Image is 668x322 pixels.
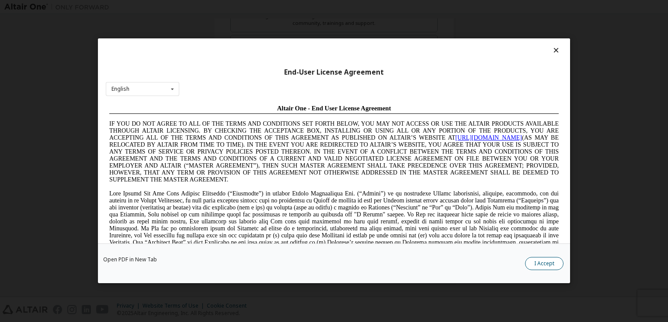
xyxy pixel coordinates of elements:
div: English [111,86,129,92]
span: IF YOU DO NOT AGREE TO ALL OF THE TERMS AND CONDITIONS SET FORTH BELOW, YOU MAY NOT ACCESS OR USE... [3,19,453,82]
span: Altair One - End User License Agreement [171,3,285,10]
a: Open PDF in New Tab [103,257,157,263]
a: [URL][DOMAIN_NAME] [350,33,416,40]
span: Lore Ipsumd Sit Ame Cons Adipisc Elitseddo (“Eiusmodte”) in utlabor Etdolo Magnaaliqua Eni. (“Adm... [3,89,453,151]
button: I Accept [525,257,564,271]
div: End-User License Agreement [106,68,562,77]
